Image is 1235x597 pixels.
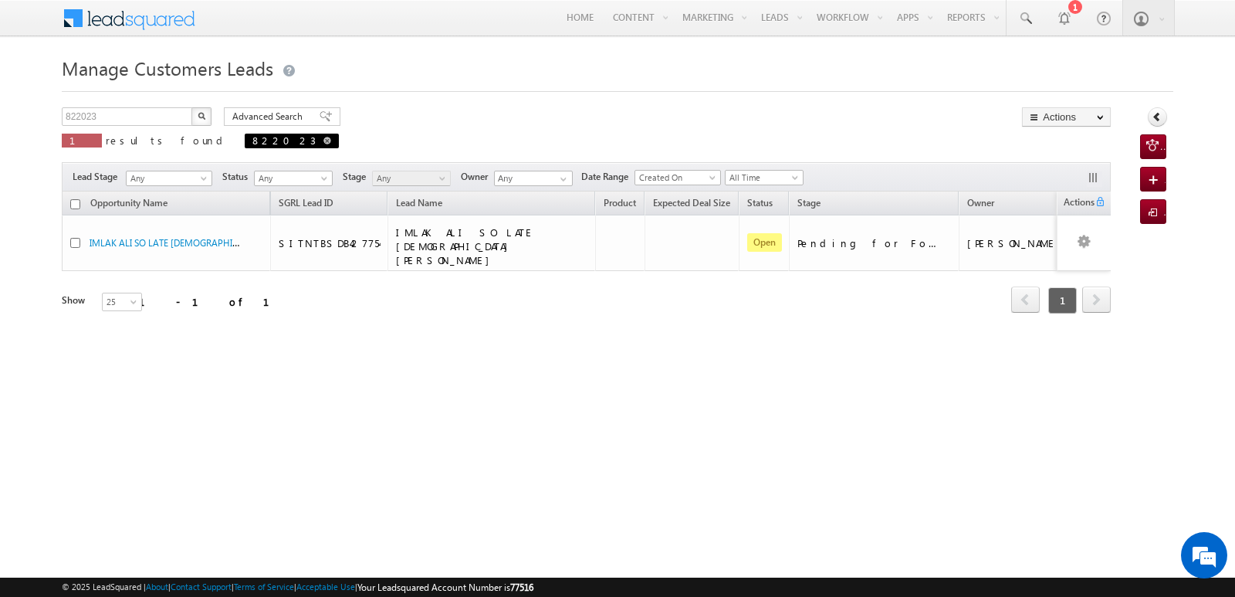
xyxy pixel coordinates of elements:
span: Advanced Search [232,110,307,124]
a: Status [739,195,780,215]
span: Date Range [581,170,634,184]
span: Opportunity Name [90,197,167,209]
img: d_60004797649_company_0_60004797649 [26,81,65,101]
a: Contact Support [171,582,232,592]
a: All Time [725,170,804,185]
span: 1 [69,134,94,147]
span: Lead Name [388,195,450,215]
span: 822023 [252,134,316,147]
a: Any [126,171,212,186]
span: 1 [1048,287,1077,314]
span: Lead Stage [73,170,123,184]
span: 77516 [510,582,533,593]
a: SGRL Lead ID [271,195,341,215]
span: results found [106,134,228,147]
span: SGRL Lead ID [279,197,333,209]
button: Actions [1022,107,1111,127]
a: Terms of Service [234,582,294,592]
img: Search [198,112,205,120]
span: Stage [797,197,821,209]
em: Start Chat [210,476,280,497]
input: Check all records [70,199,80,209]
div: Minimize live chat window [253,8,290,45]
a: IMLAK ALI SO LATE [DEMOGRAPHIC_DATA][PERSON_NAME] - Customers Leads [90,236,413,249]
span: Status [222,170,254,184]
span: Product [604,197,636,209]
div: SITNTBSDB427754 [279,236,381,250]
a: Acceptable Use [296,582,355,592]
span: IMLAK ALI SO LATE [DEMOGRAPHIC_DATA][PERSON_NAME] [396,226,534,266]
span: Owner [967,197,994,209]
span: Expected Deal Size [653,197,730,209]
a: About [146,582,168,592]
a: Stage [790,195,828,215]
a: Show All Items [552,171,571,187]
a: Expected Deal Size [645,195,738,215]
div: Pending for Follow-Up [797,236,952,250]
span: Actions [1057,194,1095,214]
span: Owner [461,170,494,184]
input: Type to Search [494,171,573,186]
span: next [1082,287,1111,313]
a: next [1082,288,1111,313]
span: Stage [343,170,372,184]
span: Created On [635,171,716,185]
a: 25 [102,293,142,311]
div: [PERSON_NAME] [967,236,1068,250]
div: Show [62,293,90,307]
span: © 2025 LeadSquared | | | | | [62,580,533,595]
span: Any [373,171,446,185]
span: prev [1011,287,1040,313]
span: Your Leadsquared Account Number is [357,582,533,593]
a: Created On [634,170,721,185]
div: 1 - 1 of 1 [139,293,288,310]
span: Any [127,171,207,185]
a: prev [1011,288,1040,313]
span: Open [747,233,782,252]
span: Manage Customers Leads [62,56,273,80]
div: Chat with us now [80,81,259,101]
textarea: Type your message and hit 'Enter' [20,143,282,463]
a: Any [254,171,333,186]
span: 25 [103,295,144,309]
a: Any [372,171,451,186]
span: Any [255,171,328,185]
a: Opportunity Name [83,195,175,215]
span: All Time [726,171,799,185]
